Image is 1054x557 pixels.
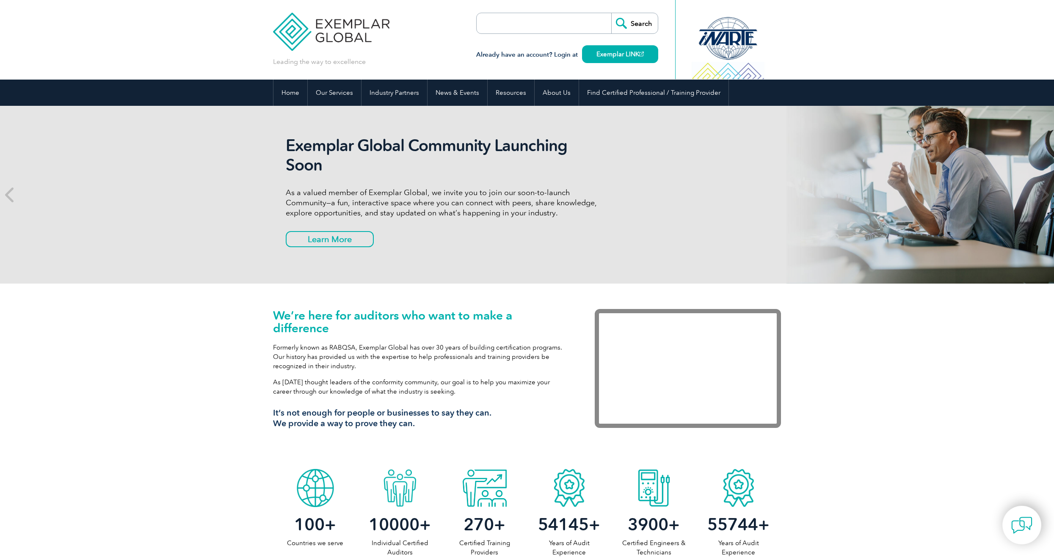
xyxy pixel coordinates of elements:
[611,13,658,33] input: Search
[442,518,527,531] h2: +
[464,514,494,535] span: 270
[595,309,781,428] iframe: Exemplar Global: Working together to make a difference
[273,538,358,548] p: Countries we serve
[273,80,307,106] a: Home
[273,518,358,531] h2: +
[1011,515,1032,536] img: contact-chat.png
[527,518,612,531] h2: +
[476,50,658,60] h3: Already have an account? Login at
[273,408,569,429] h3: It’s not enough for people or businesses to say they can. We provide a way to prove they can.
[442,538,527,557] p: Certified Training Providers
[579,80,728,106] a: Find Certified Professional / Training Provider
[308,80,361,106] a: Our Services
[358,538,442,557] p: Individual Certified Auditors
[273,309,569,334] h1: We’re here for auditors who want to make a difference
[639,52,644,56] img: open_square.png
[428,80,487,106] a: News & Events
[582,45,658,63] a: Exemplar LINK
[273,378,569,396] p: As [DATE] thought leaders of the conformity community, our goal is to help you maximize your care...
[488,80,534,106] a: Resources
[527,538,612,557] p: Years of Audit Experience
[361,80,427,106] a: Industry Partners
[535,80,579,106] a: About Us
[273,343,569,371] p: Formerly known as RABQSA, Exemplar Global has over 30 years of building certification programs. O...
[628,514,668,535] span: 3900
[612,518,696,531] h2: +
[294,514,325,535] span: 100
[273,57,366,66] p: Leading the way to excellence
[286,136,603,175] h2: Exemplar Global Community Launching Soon
[286,188,603,218] p: As a valued member of Exemplar Global, we invite you to join our soon-to-launch Community—a fun, ...
[286,231,374,247] a: Learn More
[612,538,696,557] p: Certified Engineers & Technicians
[538,514,589,535] span: 54145
[707,514,758,535] span: 55744
[369,514,419,535] span: 10000
[358,518,442,531] h2: +
[696,518,781,531] h2: +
